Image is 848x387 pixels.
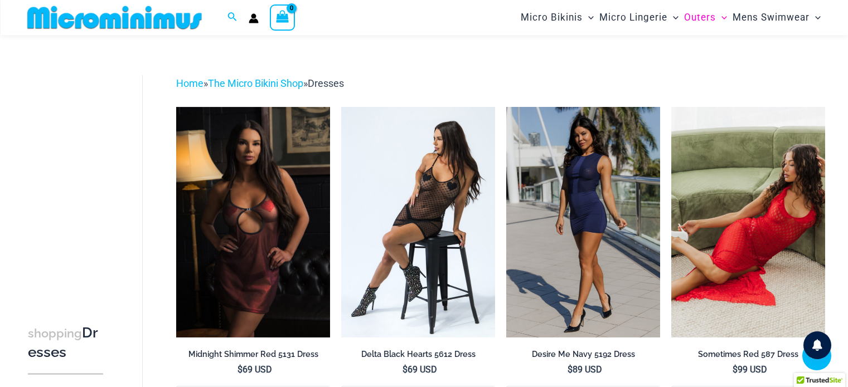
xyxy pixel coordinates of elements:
nav: Site Navigation [516,2,826,33]
span: $ [568,364,573,375]
a: Home [176,77,203,89]
a: Sometimes Red 587 Dress 10Sometimes Red 587 Dress 09Sometimes Red 587 Dress 09 [671,107,825,337]
a: Sometimes Red 587 Dress [671,349,825,364]
img: Midnight Shimmer Red 5131 Dress 03v3 [176,107,330,337]
span: $ [733,364,738,375]
a: Account icon link [249,13,259,23]
span: shopping [28,326,82,340]
a: Mens SwimwearMenu ToggleMenu Toggle [730,3,823,32]
a: OutersMenu ToggleMenu Toggle [681,3,730,32]
a: The Micro Bikini Shop [208,77,303,89]
bdi: 99 USD [733,364,767,375]
a: Midnight Shimmer Red 5131 Dress 03v3Midnight Shimmer Red 5131 Dress 05Midnight Shimmer Red 5131 D... [176,107,330,337]
span: Outers [684,3,716,32]
span: Dresses [308,77,344,89]
bdi: 69 USD [238,364,272,375]
span: Mens Swimwear [733,3,810,32]
a: Delta Black Hearts 5612 Dress [341,349,495,364]
bdi: 69 USD [403,364,437,375]
span: Menu Toggle [667,3,679,32]
img: Delta Black Hearts 5612 Dress 05 [341,107,495,337]
a: Micro LingerieMenu ToggleMenu Toggle [597,3,681,32]
span: Micro Bikinis [521,3,583,32]
h2: Desire Me Navy 5192 Dress [506,349,660,360]
span: Menu Toggle [810,3,821,32]
h3: Dresses [28,324,103,362]
iframe: TrustedSite Certified [28,66,128,289]
a: Delta Black Hearts 5612 Dress 05Delta Black Hearts 5612 Dress 04Delta Black Hearts 5612 Dress 04 [341,107,495,337]
span: $ [403,364,408,375]
a: Search icon link [227,11,238,25]
bdi: 89 USD [568,364,602,375]
img: MM SHOP LOGO FLAT [23,5,206,30]
img: Desire Me Navy 5192 Dress 11 [506,107,660,337]
span: $ [238,364,243,375]
a: View Shopping Cart, empty [270,4,295,30]
span: Menu Toggle [583,3,594,32]
h2: Sometimes Red 587 Dress [671,349,825,360]
a: Desire Me Navy 5192 Dress [506,349,660,364]
span: » » [176,77,344,89]
h2: Delta Black Hearts 5612 Dress [341,349,495,360]
a: Desire Me Navy 5192 Dress 11Desire Me Navy 5192 Dress 09Desire Me Navy 5192 Dress 09 [506,107,660,337]
span: Micro Lingerie [599,3,667,32]
span: Menu Toggle [716,3,727,32]
h2: Midnight Shimmer Red 5131 Dress [176,349,330,360]
a: Micro BikinisMenu ToggleMenu Toggle [518,3,597,32]
img: Sometimes Red 587 Dress 10 [671,107,825,337]
a: Midnight Shimmer Red 5131 Dress [176,349,330,364]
